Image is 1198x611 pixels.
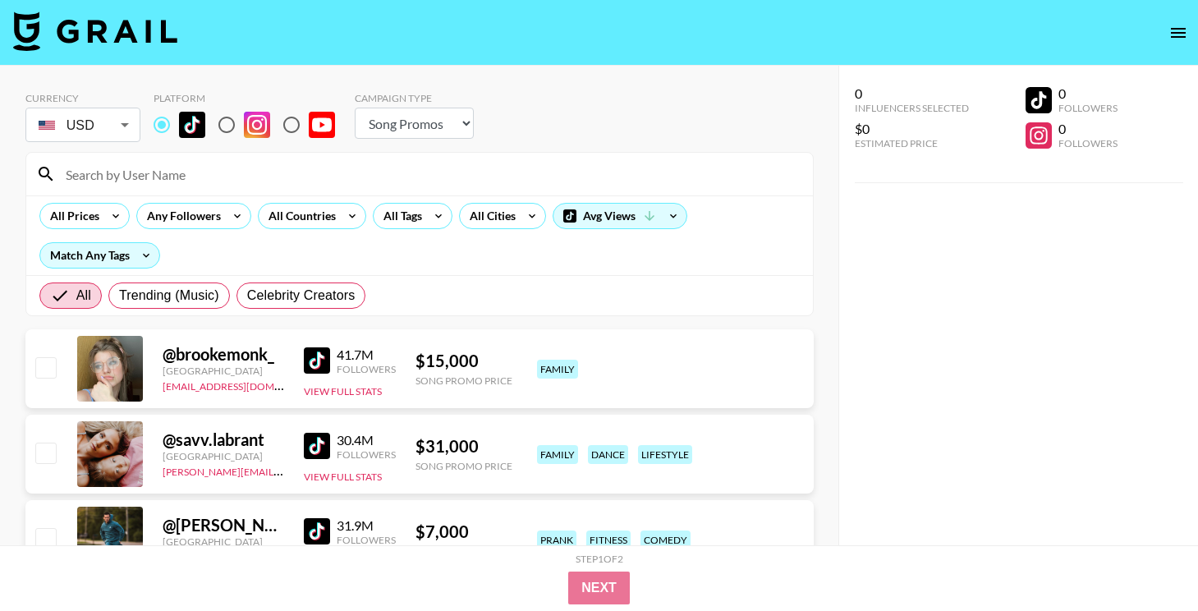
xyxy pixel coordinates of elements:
[56,161,803,187] input: Search by User Name
[1058,85,1118,102] div: 0
[588,445,628,464] div: dance
[304,385,382,397] button: View Full Stats
[855,85,969,102] div: 0
[537,360,578,379] div: family
[259,204,339,228] div: All Countries
[304,518,330,544] img: TikTok
[13,11,177,51] img: Grail Talent
[304,433,330,459] img: TikTok
[1058,137,1118,149] div: Followers
[244,112,270,138] img: Instagram
[855,121,969,137] div: $0
[179,112,205,138] img: TikTok
[119,286,219,305] span: Trending (Music)
[415,351,512,371] div: $ 15,000
[355,92,474,104] div: Campaign Type
[337,517,396,534] div: 31.9M
[76,286,91,305] span: All
[1116,529,1178,591] iframe: Drift Widget Chat Controller
[337,534,396,546] div: Followers
[163,515,284,535] div: @ [PERSON_NAME].[PERSON_NAME]
[29,111,137,140] div: USD
[163,450,284,462] div: [GEOGRAPHIC_DATA]
[163,535,284,548] div: [GEOGRAPHIC_DATA]
[855,137,969,149] div: Estimated Price
[304,347,330,374] img: TikTok
[415,374,512,387] div: Song Promo Price
[163,365,284,377] div: [GEOGRAPHIC_DATA]
[568,572,630,604] button: Next
[154,92,348,104] div: Platform
[855,102,969,114] div: Influencers Selected
[337,448,396,461] div: Followers
[537,531,576,549] div: prank
[374,204,425,228] div: All Tags
[640,531,691,549] div: comedy
[309,112,335,138] img: YouTube
[337,347,396,363] div: 41.7M
[25,92,140,104] div: Currency
[1058,121,1118,137] div: 0
[163,377,328,393] a: [EMAIL_ADDRESS][DOMAIN_NAME]
[415,460,512,472] div: Song Promo Price
[337,363,396,375] div: Followers
[1162,16,1195,49] button: open drawer
[537,445,578,464] div: family
[460,204,519,228] div: All Cities
[415,521,512,542] div: $ 7,000
[163,462,406,478] a: [PERSON_NAME][EMAIL_ADDRESS][DOMAIN_NAME]
[40,204,103,228] div: All Prices
[415,436,512,457] div: $ 31,000
[553,204,686,228] div: Avg Views
[137,204,224,228] div: Any Followers
[1058,102,1118,114] div: Followers
[638,445,692,464] div: lifestyle
[163,430,284,450] div: @ savv.labrant
[163,344,284,365] div: @ brookemonk_
[304,471,382,483] button: View Full Stats
[337,432,396,448] div: 30.4M
[576,553,623,565] div: Step 1 of 2
[586,531,631,549] div: fitness
[247,286,356,305] span: Celebrity Creators
[40,243,159,268] div: Match Any Tags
